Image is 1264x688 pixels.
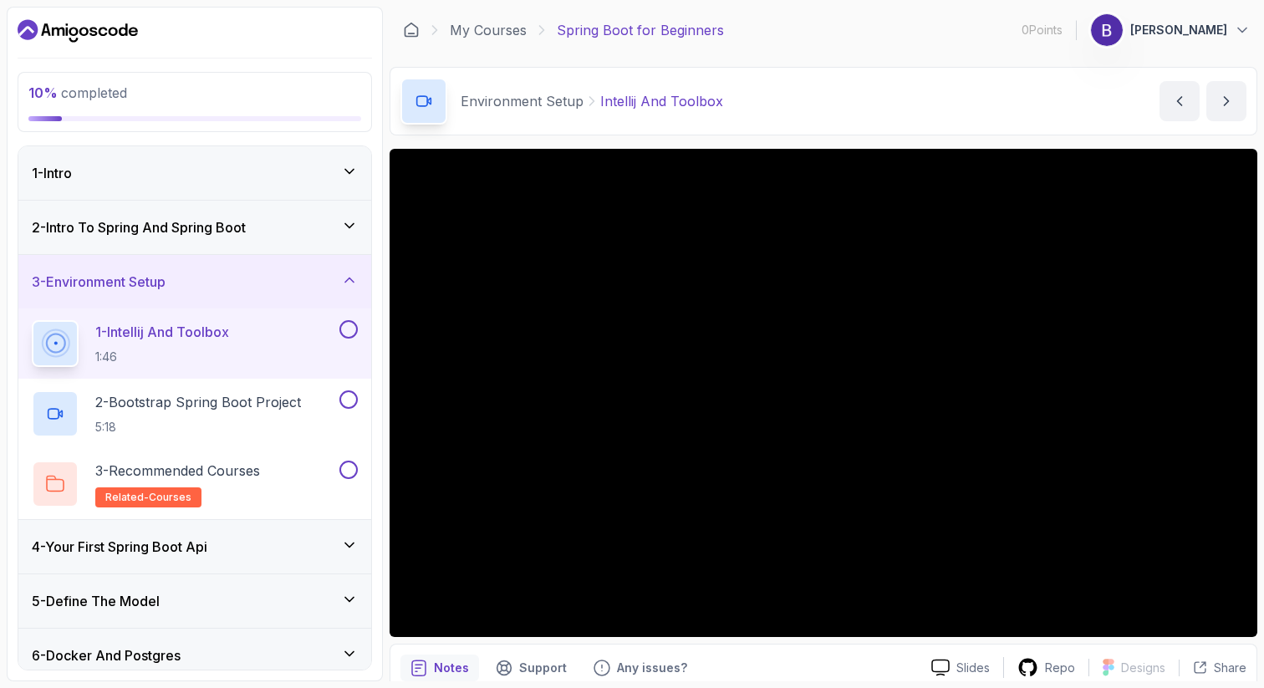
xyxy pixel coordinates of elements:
[1091,14,1123,46] img: user profile image
[95,419,301,436] p: 5:18
[1121,660,1165,676] p: Designs
[600,91,723,111] p: Intellij And Toolbox
[95,349,229,365] p: 1:46
[1206,81,1246,121] button: next content
[32,272,166,292] h3: 3 - Environment Setup
[1160,81,1200,121] button: previous content
[1130,22,1227,38] p: [PERSON_NAME]
[1022,22,1063,38] p: 0 Points
[18,255,371,308] button: 3-Environment Setup
[105,491,191,504] span: related-courses
[1214,660,1246,676] p: Share
[557,20,724,40] p: Spring Boot for Beginners
[461,91,584,111] p: Environment Setup
[617,660,687,676] p: Any issues?
[1004,657,1088,678] a: Repo
[390,149,1257,637] iframe: To enrich screen reader interactions, please activate Accessibility in Grammarly extension settings
[584,655,697,681] button: Feedback button
[486,655,577,681] button: Support button
[32,320,358,367] button: 1-Intellij And Toolbox1:46
[18,18,138,44] a: Dashboard
[519,660,567,676] p: Support
[18,629,371,682] button: 6-Docker And Postgres
[95,461,260,481] p: 3 - Recommended Courses
[18,520,371,573] button: 4-Your First Spring Boot Api
[95,392,301,412] p: 2 - Bootstrap Spring Boot Project
[28,84,127,101] span: completed
[32,591,160,611] h3: 5 - Define The Model
[400,655,479,681] button: notes button
[918,659,1003,676] a: Slides
[1045,660,1075,676] p: Repo
[32,390,358,437] button: 2-Bootstrap Spring Boot Project5:18
[1179,660,1246,676] button: Share
[32,461,358,507] button: 3-Recommended Coursesrelated-courses
[1090,13,1251,47] button: user profile image[PERSON_NAME]
[434,660,469,676] p: Notes
[18,146,371,200] button: 1-Intro
[18,201,371,254] button: 2-Intro To Spring And Spring Boot
[32,163,72,183] h3: 1 - Intro
[956,660,990,676] p: Slides
[95,322,229,342] p: 1 - Intellij And Toolbox
[403,22,420,38] a: Dashboard
[450,20,527,40] a: My Courses
[32,217,246,237] h3: 2 - Intro To Spring And Spring Boot
[32,537,207,557] h3: 4 - Your First Spring Boot Api
[28,84,58,101] span: 10 %
[18,574,371,628] button: 5-Define The Model
[32,645,181,665] h3: 6 - Docker And Postgres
